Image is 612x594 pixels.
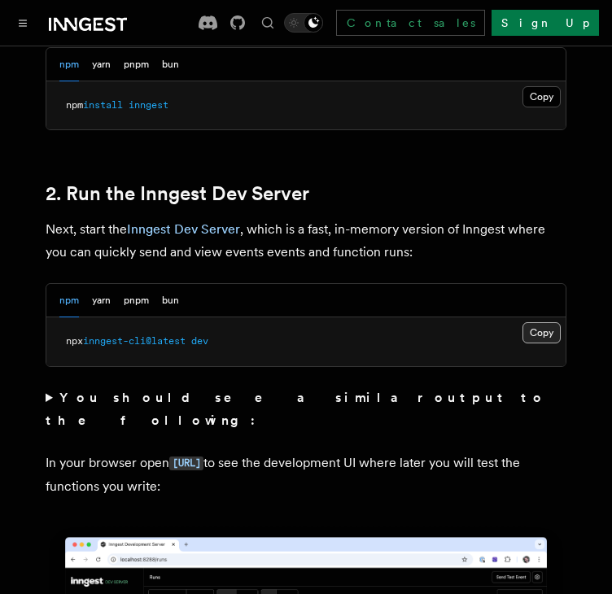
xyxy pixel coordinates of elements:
[59,284,79,317] button: npm
[284,13,323,33] button: Toggle dark mode
[46,390,546,428] strong: You should see a similar output to the following:
[124,284,149,317] button: pnpm
[124,48,149,81] button: pnpm
[66,335,83,347] span: npx
[522,86,561,107] button: Copy
[127,221,240,237] a: Inngest Dev Server
[169,456,203,470] code: [URL]
[336,10,485,36] a: Contact sales
[83,335,186,347] span: inngest-cli@latest
[258,13,278,33] button: Find something...
[46,387,566,432] summary: You should see a similar output to the following:
[46,452,566,498] p: In your browser open to see the development UI where later you will test the functions you write:
[162,284,179,317] button: bun
[46,182,309,205] a: 2. Run the Inngest Dev Server
[92,48,111,81] button: yarn
[492,10,599,36] a: Sign Up
[522,322,561,343] button: Copy
[169,455,203,470] a: [URL]
[162,48,179,81] button: bun
[83,99,123,111] span: install
[191,335,208,347] span: dev
[129,99,168,111] span: inngest
[13,13,33,33] button: Toggle navigation
[59,48,79,81] button: npm
[92,284,111,317] button: yarn
[66,99,83,111] span: npm
[46,218,566,264] p: Next, start the , which is a fast, in-memory version of Inngest where you can quickly send and vi...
